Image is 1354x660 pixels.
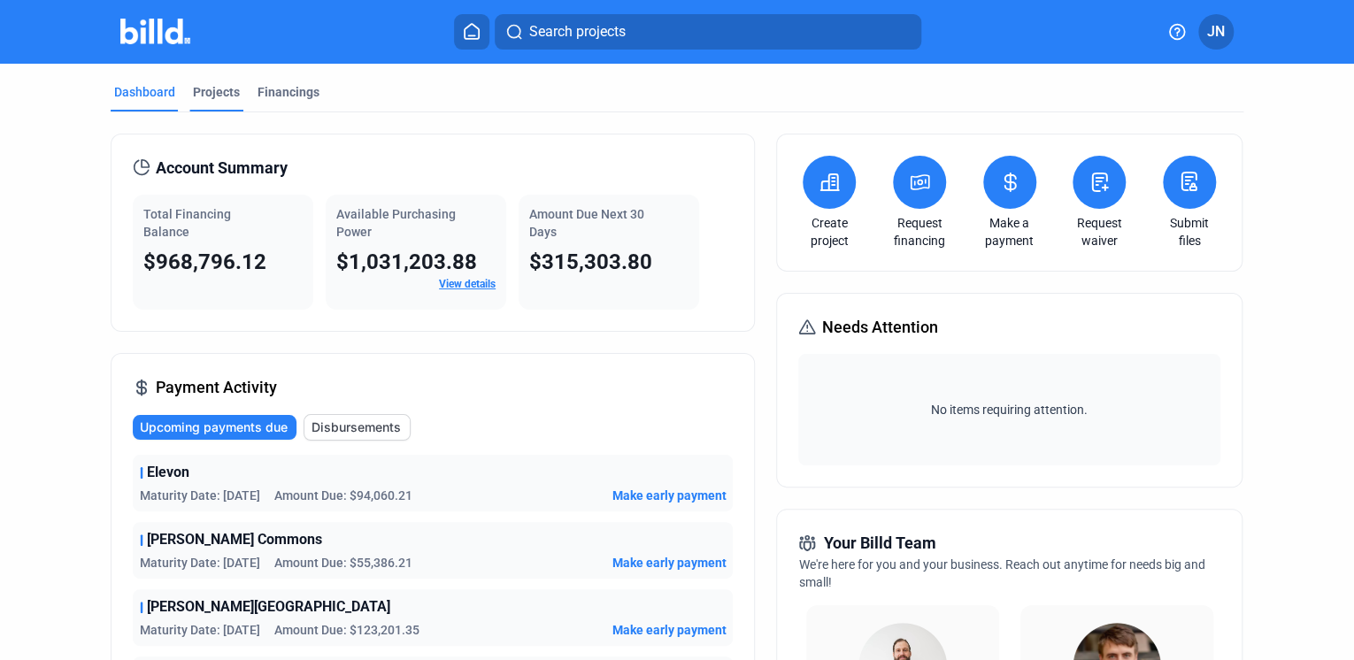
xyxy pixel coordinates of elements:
[140,554,260,572] span: Maturity Date: [DATE]
[889,214,950,249] a: Request financing
[1068,214,1130,249] a: Request waiver
[140,418,288,436] span: Upcoming payments due
[147,596,390,618] span: [PERSON_NAME][GEOGRAPHIC_DATA]
[274,487,412,504] span: Amount Due: $94,060.21
[439,278,496,290] a: View details
[495,14,921,50] button: Search projects
[336,207,456,239] span: Available Purchasing Power
[143,249,266,274] span: $968,796.12
[823,531,935,556] span: Your Billd Team
[114,83,175,101] div: Dashboard
[156,156,288,180] span: Account Summary
[612,621,726,639] button: Make early payment
[147,529,322,550] span: [PERSON_NAME] Commons
[821,315,937,340] span: Needs Attention
[336,249,477,274] span: $1,031,203.88
[304,414,411,441] button: Disbursements
[133,415,296,440] button: Upcoming payments due
[805,401,1212,418] span: No items requiring attention.
[274,621,419,639] span: Amount Due: $123,201.35
[140,487,260,504] span: Maturity Date: [DATE]
[274,554,412,572] span: Amount Due: $55,386.21
[798,214,860,249] a: Create project
[156,375,277,400] span: Payment Activity
[529,249,652,274] span: $315,303.80
[143,207,231,239] span: Total Financing Balance
[193,83,240,101] div: Projects
[612,554,726,572] button: Make early payment
[1207,21,1225,42] span: JN
[140,621,260,639] span: Maturity Date: [DATE]
[612,487,726,504] button: Make early payment
[798,557,1204,589] span: We're here for you and your business. Reach out anytime for needs big and small!
[258,83,319,101] div: Financings
[1198,14,1234,50] button: JN
[1158,214,1220,249] a: Submit files
[120,19,190,44] img: Billd Company Logo
[312,418,401,436] span: Disbursements
[529,207,644,239] span: Amount Due Next 30 Days
[147,462,189,483] span: Elevon
[979,214,1041,249] a: Make a payment
[528,21,625,42] span: Search projects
